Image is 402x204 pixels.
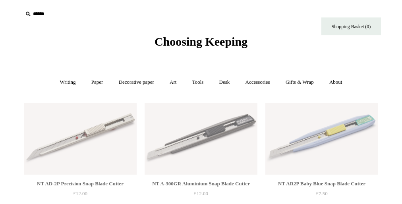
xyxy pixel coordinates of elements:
div: NT AD-2P Precision Snap Blade Cutter [26,179,135,189]
a: Choosing Keeping [155,41,247,47]
a: Decorative paper [112,72,161,93]
a: Shopping Basket (0) [321,17,381,35]
span: £12.00 [73,191,87,196]
a: NT AD-2P Precision Snap Blade Cutter NT AD-2P Precision Snap Blade Cutter [24,103,137,175]
span: £7.50 [316,191,327,196]
img: NT A-300GR Aluminium Snap Blade Cutter [145,103,257,175]
div: NT A-300GR Aluminium Snap Blade Cutter [147,179,255,189]
img: NT AR2P Baby Blue Snap Blade Cutter [265,103,378,175]
a: NT A-300GR Aluminium Snap Blade Cutter NT A-300GR Aluminium Snap Blade Cutter [145,103,257,175]
a: Desk [212,72,237,93]
img: NT AD-2P Precision Snap Blade Cutter [24,103,137,175]
a: NT AR2P Baby Blue Snap Blade Cutter NT AR2P Baby Blue Snap Blade Cutter [265,103,378,175]
a: Art [162,72,184,93]
span: Choosing Keeping [155,35,247,48]
span: £12.00 [194,191,208,196]
a: Writing [53,72,83,93]
a: Gifts & Wrap [278,72,321,93]
a: About [322,72,350,93]
a: Accessories [238,72,277,93]
div: NT AR2P Baby Blue Snap Blade Cutter [267,179,376,189]
a: Paper [84,72,110,93]
a: Tools [185,72,211,93]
